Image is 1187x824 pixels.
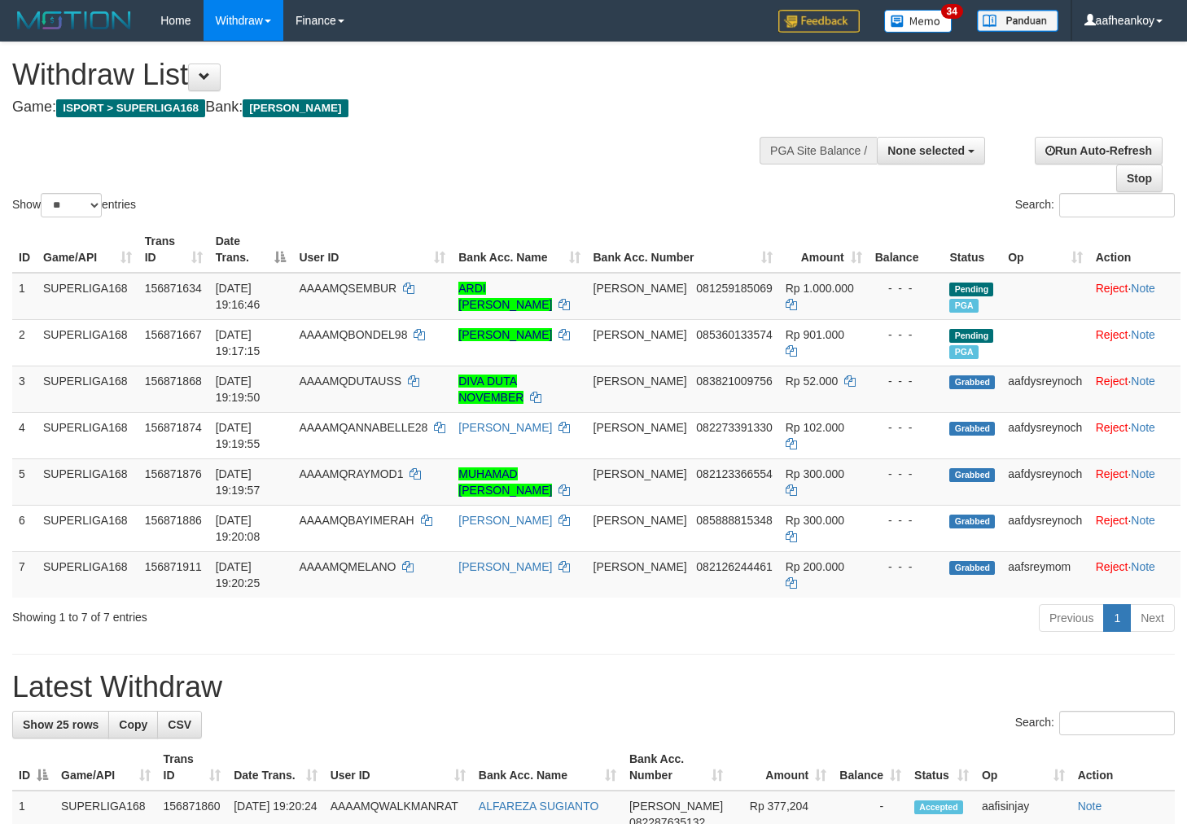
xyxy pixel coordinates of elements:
[623,744,729,791] th: Bank Acc. Number: activate to sort column ascending
[209,226,293,273] th: Date Trans.: activate to sort column descending
[908,744,975,791] th: Status: activate to sort column ascending
[299,514,414,527] span: AAAAMQBAYIMERAH
[1015,193,1175,217] label: Search:
[227,744,324,791] th: Date Trans.: activate to sort column ascending
[168,718,191,731] span: CSV
[587,226,779,273] th: Bank Acc. Number: activate to sort column ascending
[1059,193,1175,217] input: Search:
[949,468,995,482] span: Grabbed
[1096,282,1128,295] a: Reject
[1089,551,1180,598] td: ·
[145,375,202,388] span: 156871868
[1131,421,1155,434] a: Note
[786,282,854,295] span: Rp 1.000.000
[458,560,552,573] a: [PERSON_NAME]
[1131,467,1155,480] a: Note
[949,283,993,296] span: Pending
[1089,458,1180,505] td: ·
[23,718,99,731] span: Show 25 rows
[875,280,937,296] div: - - -
[12,273,37,320] td: 1
[292,226,452,273] th: User ID: activate to sort column ascending
[458,467,552,497] a: MUHAMAD [PERSON_NAME]
[299,282,396,295] span: AAAAMQSEMBUR
[786,467,844,480] span: Rp 300.000
[696,560,772,573] span: Copy 082126244461 to clipboard
[12,744,55,791] th: ID: activate to sort column descending
[1096,560,1128,573] a: Reject
[145,421,202,434] span: 156871874
[12,711,109,739] a: Show 25 rows
[593,514,687,527] span: [PERSON_NAME]
[1131,514,1155,527] a: Note
[949,422,995,436] span: Grabbed
[299,328,407,341] span: AAAAMQBONDEL98
[458,328,552,341] a: [PERSON_NAME]
[875,327,937,343] div: - - -
[949,515,995,528] span: Grabbed
[1096,421,1128,434] a: Reject
[1001,505,1089,551] td: aafdysreynoch
[1131,560,1155,573] a: Note
[1096,375,1128,388] a: Reject
[593,282,687,295] span: [PERSON_NAME]
[37,412,138,458] td: SUPERLIGA168
[1089,412,1180,458] td: ·
[1096,328,1128,341] a: Reject
[216,421,261,450] span: [DATE] 19:19:55
[145,328,202,341] span: 156871667
[1001,551,1089,598] td: aafsreymom
[949,375,995,389] span: Grabbed
[1059,711,1175,735] input: Search:
[324,744,472,791] th: User ID: activate to sort column ascending
[37,319,138,366] td: SUPERLIGA168
[108,711,158,739] a: Copy
[37,226,138,273] th: Game/API: activate to sort column ascending
[12,603,483,625] div: Showing 1 to 7 of 7 entries
[786,514,844,527] span: Rp 300.000
[1089,226,1180,273] th: Action
[37,458,138,505] td: SUPERLIGA168
[941,4,963,19] span: 34
[629,800,723,813] span: [PERSON_NAME]
[12,671,1175,703] h1: Latest Withdraw
[458,514,552,527] a: [PERSON_NAME]
[786,421,844,434] span: Rp 102.000
[145,282,202,295] span: 156871634
[593,328,687,341] span: [PERSON_NAME]
[875,419,937,436] div: - - -
[37,273,138,320] td: SUPERLIGA168
[875,559,937,575] div: - - -
[216,514,261,543] span: [DATE] 19:20:08
[949,561,995,575] span: Grabbed
[833,744,908,791] th: Balance: activate to sort column ascending
[12,366,37,412] td: 3
[875,512,937,528] div: - - -
[729,744,833,791] th: Amount: activate to sort column ascending
[696,421,772,434] span: Copy 082273391330 to clipboard
[216,560,261,590] span: [DATE] 19:20:25
[458,421,552,434] a: [PERSON_NAME]
[786,375,839,388] span: Rp 52.000
[37,366,138,412] td: SUPERLIGA168
[1001,366,1089,412] td: aafdysreynoch
[1015,711,1175,735] label: Search:
[977,10,1058,32] img: panduan.png
[37,505,138,551] td: SUPERLIGA168
[12,319,37,366] td: 2
[12,193,136,217] label: Show entries
[1116,164,1163,192] a: Stop
[593,375,687,388] span: [PERSON_NAME]
[593,467,687,480] span: [PERSON_NAME]
[949,329,993,343] span: Pending
[696,282,772,295] span: Copy 081259185069 to clipboard
[696,467,772,480] span: Copy 082123366554 to clipboard
[1089,319,1180,366] td: ·
[1078,800,1102,813] a: Note
[914,800,963,814] span: Accepted
[593,560,687,573] span: [PERSON_NAME]
[12,226,37,273] th: ID
[145,560,202,573] span: 156871911
[452,226,586,273] th: Bank Acc. Name: activate to sort column ascending
[55,744,157,791] th: Game/API: activate to sort column ascending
